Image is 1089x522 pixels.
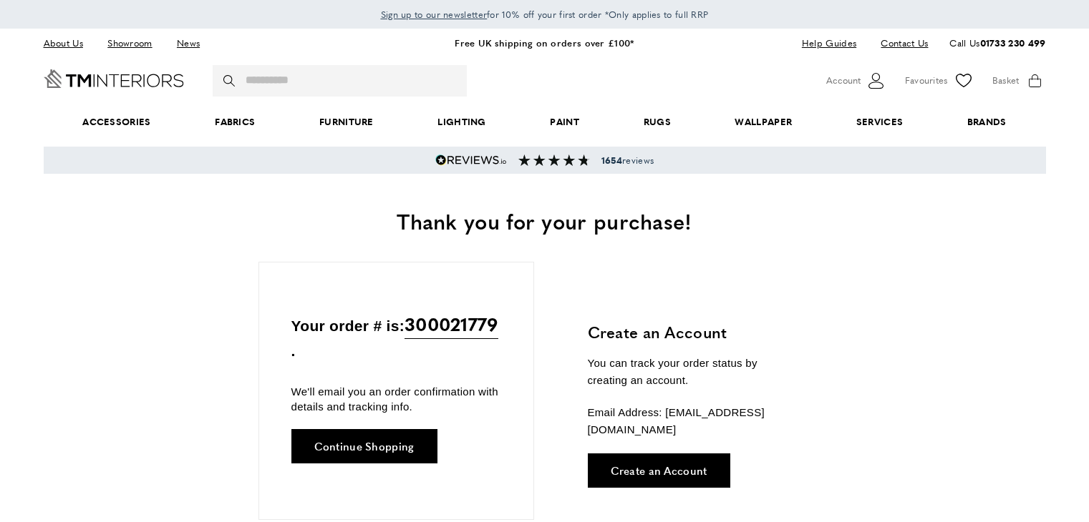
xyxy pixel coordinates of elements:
a: Wallpaper [703,100,824,144]
a: Fabrics [183,100,287,144]
a: 01733 230 499 [980,36,1046,49]
a: Contact Us [870,34,928,53]
p: You can track your order status by creating an account. [588,355,799,389]
strong: 1654 [601,154,622,167]
a: About Us [44,34,94,53]
span: reviews [601,154,654,166]
a: News [166,34,210,53]
p: Email Address: [EMAIL_ADDRESS][DOMAIN_NAME] [588,404,799,438]
span: 300021779 [405,310,498,339]
a: Paint [518,100,611,144]
a: Showroom [97,34,163,53]
a: Create an Account [588,453,730,488]
button: Customer Account [826,70,887,92]
a: Favourites [905,70,974,92]
a: Continue Shopping [291,429,437,463]
h3: Create an Account [588,321,799,343]
span: Favourites [905,73,948,88]
a: Brands [935,100,1038,144]
p: We'll email you an order confirmation with details and tracking info. [291,384,501,414]
a: Lighting [406,100,518,144]
img: Reviews section [518,154,590,166]
span: Accessories [50,100,183,144]
a: Go to Home page [44,69,184,88]
span: Account [826,73,861,88]
span: Create an Account [611,465,707,476]
a: Services [824,100,935,144]
a: Furniture [287,100,405,144]
span: Thank you for your purchase! [397,205,692,236]
p: Call Us [949,36,1045,51]
img: Reviews.io 5 stars [435,154,507,166]
span: for 10% off your first order *Only applies to full RRP [381,8,709,21]
a: Help Guides [791,34,867,53]
span: Continue Shopping [314,440,415,451]
a: Rugs [611,100,703,144]
p: Your order # is: . [291,310,501,363]
a: Sign up to our newsletter [381,7,488,21]
a: Free UK shipping on orders over £100* [455,36,634,49]
span: Sign up to our newsletter [381,8,488,21]
button: Search [223,65,238,97]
